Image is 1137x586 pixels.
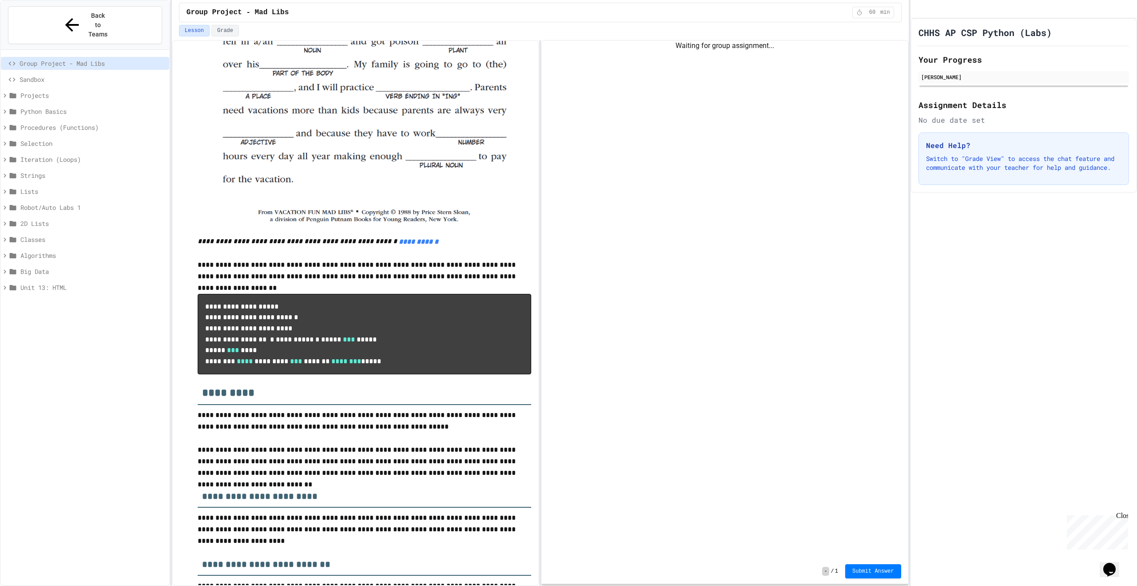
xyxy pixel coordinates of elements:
[20,219,166,228] span: 2D Lists
[20,171,166,180] span: Strings
[4,4,61,56] div: Chat with us now!Close
[211,25,239,36] button: Grade
[87,11,108,39] span: Back to Teams
[20,235,166,244] span: Classes
[822,567,829,576] span: -
[187,7,289,18] span: Group Project - Mad Libs
[20,123,166,132] span: Procedures (Functions)
[20,91,166,100] span: Projects
[20,75,166,84] span: Sandbox
[20,267,166,276] span: Big Data
[918,115,1129,125] div: No due date set
[1100,550,1128,577] iframe: chat widget
[20,59,166,68] span: Group Project - Mad Libs
[918,53,1129,66] h2: Your Progress
[865,9,879,16] span: 60
[926,154,1121,172] p: Switch to "Grade View" to access the chat feature and communicate with your teacher for help and ...
[20,283,166,292] span: Unit 13: HTML
[8,6,162,44] button: Back to Teams
[921,73,1126,81] div: [PERSON_NAME]
[918,99,1129,111] h2: Assignment Details
[831,568,834,575] span: /
[918,26,1052,39] h1: CHHS AP CSP Python (Labs)
[845,564,901,578] button: Submit Answer
[835,568,838,575] span: 1
[179,25,210,36] button: Lesson
[541,40,908,51] div: Waiting for group assignment...
[20,187,166,196] span: Lists
[20,139,166,148] span: Selection
[20,107,166,116] span: Python Basics
[852,568,894,575] span: Submit Answer
[926,140,1121,151] h3: Need Help?
[880,9,890,16] span: min
[1063,512,1128,550] iframe: chat widget
[20,203,166,212] span: Robot/Auto Labs 1
[20,251,166,260] span: Algorithms
[20,155,166,164] span: Iteration (Loops)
